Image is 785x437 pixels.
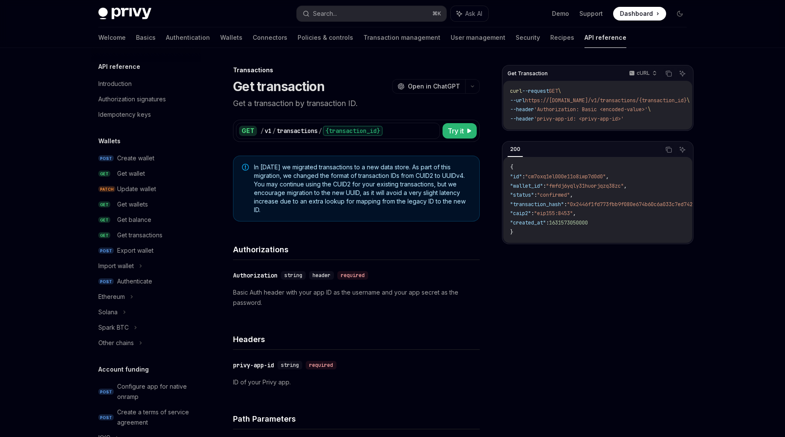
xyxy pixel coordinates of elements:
div: Get wallet [117,168,145,179]
button: Ask AI [677,144,688,155]
button: Ask AI [677,68,688,79]
img: dark logo [98,8,151,20]
a: Policies & controls [298,27,353,48]
span: POST [98,155,114,162]
a: Support [579,9,603,18]
div: required [337,271,368,280]
span: , [624,183,627,189]
span: : [522,173,525,180]
a: PATCHUpdate wallet [91,181,201,197]
span: header [313,272,331,279]
div: Authorization signatures [98,94,166,104]
a: Authentication [166,27,210,48]
div: GET [239,126,257,136]
span: "created_at" [510,219,546,226]
div: Export wallet [117,245,153,256]
span: : [564,201,567,208]
div: Configure app for native onramp [117,381,196,402]
span: "status" [510,192,534,198]
button: Toggle dark mode [673,7,687,21]
p: Basic Auth header with your app ID as the username and your app secret as the password. [233,287,480,308]
a: POSTExport wallet [91,243,201,258]
span: GET [98,217,110,223]
span: Get Transaction [508,70,548,77]
button: Open in ChatGPT [392,79,465,94]
span: --header [510,106,534,113]
a: Idempotency keys [91,107,201,122]
span: PATCH [98,186,115,192]
div: transactions [277,127,318,135]
span: : [543,183,546,189]
span: string [284,272,302,279]
a: Recipes [550,27,574,48]
span: Ask AI [465,9,482,18]
svg: Note [242,164,249,171]
a: Security [516,27,540,48]
h1: Get transaction [233,79,325,94]
a: Connectors [253,27,287,48]
span: --request [522,88,549,94]
span: : [534,192,537,198]
div: Solana [98,307,118,317]
p: cURL [637,70,650,77]
span: "fmfdj6yqly31huorjqzq38zc" [546,183,624,189]
div: / [272,127,276,135]
span: In [DATE] we migrated transactions to a new data store. As part of this migration, we changed the... [254,163,471,214]
div: Update wallet [117,184,156,194]
span: { [510,164,513,171]
span: POST [98,414,114,421]
h5: API reference [98,62,140,72]
span: "0x2446f1fd773fbb9f080e674b60c6a033c7ed7427b8b9413cf28a2a4a6da9b56c" [567,201,770,208]
span: \ [687,97,690,104]
span: , [606,173,609,180]
a: GETGet wallet [91,166,201,181]
span: , [570,192,573,198]
span: 'Authorization: Basic <encoded-value>' [534,106,648,113]
span: POST [98,278,114,285]
h5: Account funding [98,364,149,375]
span: "eip155:8453" [534,210,573,217]
span: Open in ChatGPT [408,82,460,91]
div: Create wallet [117,153,154,163]
div: Transactions [233,66,480,74]
span: GET [98,171,110,177]
a: GETGet transactions [91,227,201,243]
span: Dashboard [620,9,653,18]
div: Idempotency keys [98,109,151,120]
a: Wallets [220,27,242,48]
span: , [573,210,576,217]
a: API reference [584,27,626,48]
span: } [510,229,513,236]
button: Copy the contents from the code block [663,68,674,79]
a: POSTCreate a terms of service agreement [91,405,201,430]
span: https://[DOMAIN_NAME]/v1/transactions/{transaction_id} [525,97,687,104]
span: "wallet_id" [510,183,543,189]
a: Introduction [91,76,201,92]
span: "transaction_hash" [510,201,564,208]
button: Copy the contents from the code block [663,144,674,155]
h5: Wallets [98,136,121,146]
a: GETGet balance [91,212,201,227]
div: Ethereum [98,292,125,302]
span: : [531,210,534,217]
div: Other chains [98,338,134,348]
h4: Path Parameters [233,413,480,425]
div: 200 [508,144,523,154]
a: Authorization signatures [91,92,201,107]
div: / [319,127,322,135]
span: "id" [510,173,522,180]
span: Try it [448,126,464,136]
div: Get wallets [117,199,148,210]
div: Search... [313,9,337,19]
span: GET [98,201,110,208]
a: GETGet wallets [91,197,201,212]
span: POST [98,389,114,395]
span: \ [558,88,561,94]
button: Ask AI [451,6,488,21]
span: --url [510,97,525,104]
span: ⌘ K [432,10,441,17]
a: POSTCreate wallet [91,151,201,166]
span: string [281,362,299,369]
button: Search...⌘K [297,6,446,21]
div: Authenticate [117,276,152,286]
